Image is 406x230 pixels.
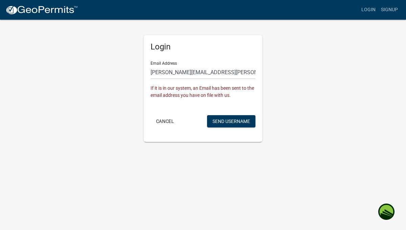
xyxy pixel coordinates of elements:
a: Signup [378,3,401,16]
h5: Login [151,42,255,52]
button: Send Username [207,115,255,127]
a: Login [359,3,378,16]
div: If it is in our system, an Email has been sent to the email address you have on file with us. [151,85,255,99]
button: Cancel [151,115,179,127]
